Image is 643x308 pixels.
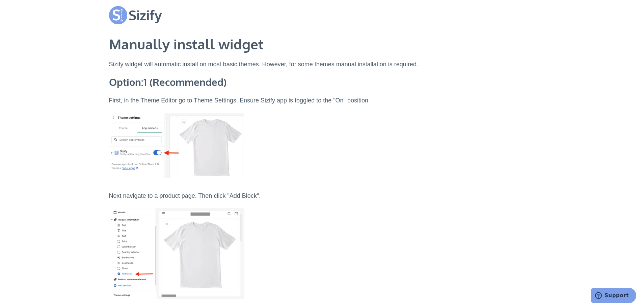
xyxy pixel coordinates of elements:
h2: Option:1 (Recommended) [109,77,534,88]
p: Sizify widget will automatic install on most basic themes. However, for some themes manual instal... [109,61,534,68]
h1: Sizify [127,8,164,23]
img: logo [109,6,127,24]
h1: Manually install widget [109,37,534,52]
p: First, in the Theme Editor go to Theme Settings. Ensure Sizify app is toggled to the "On" position [109,97,534,104]
p: Next navigate to a product page. Then click "Add Block". [109,192,534,200]
iframe: Opens a widget where you can find more information [591,288,636,305]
